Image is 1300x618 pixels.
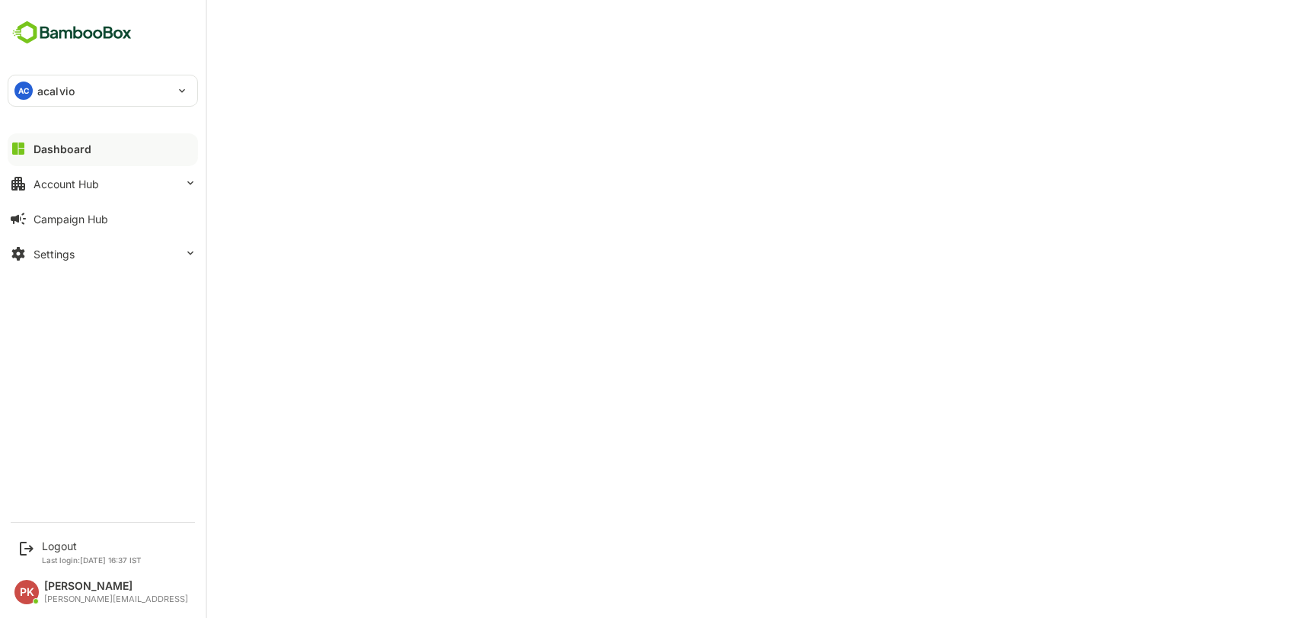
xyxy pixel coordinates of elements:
p: Last login: [DATE] 16:37 IST [42,556,142,565]
p: acalvio [37,83,75,99]
div: [PERSON_NAME][EMAIL_ADDRESS] [44,594,188,604]
button: Account Hub [8,168,198,199]
button: Settings [8,239,198,269]
div: AC [14,82,33,100]
button: Dashboard [8,133,198,164]
button: Campaign Hub [8,203,198,234]
div: [PERSON_NAME] [44,580,188,593]
img: BambooboxFullLogoMark.5f36c76dfaba33ec1ec1367b70bb1252.svg [8,18,136,47]
div: Dashboard [34,142,91,155]
div: Logout [42,540,142,552]
div: Campaign Hub [34,213,108,226]
div: PK [14,580,39,604]
div: Account Hub [34,178,99,191]
div: Settings [34,248,75,261]
div: ACacalvio [8,75,197,106]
